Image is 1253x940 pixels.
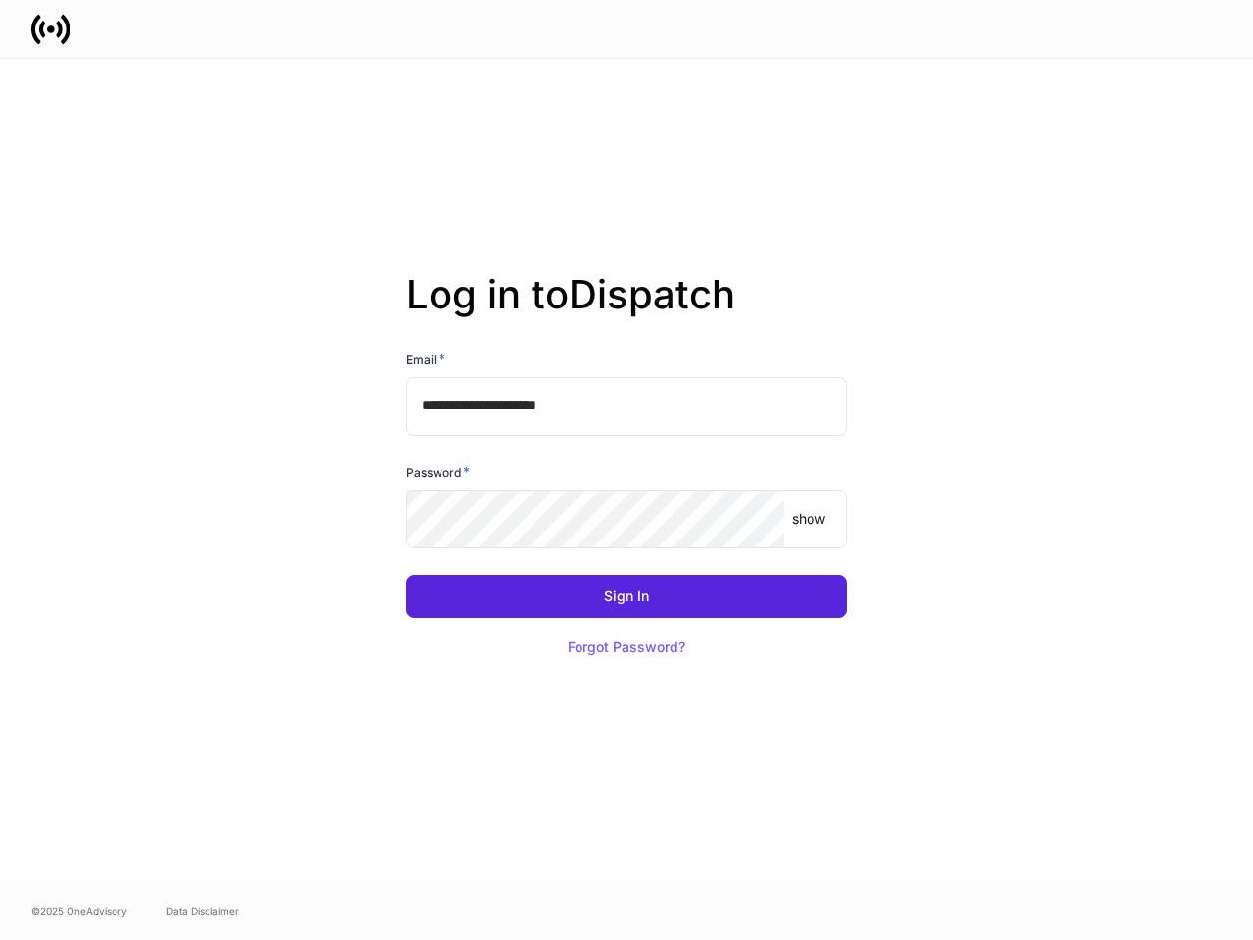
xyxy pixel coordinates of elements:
p: show [792,509,825,529]
button: Sign In [406,575,847,618]
div: Sign In [604,589,649,603]
h6: Password [406,462,470,482]
h2: Log in to Dispatch [406,271,847,350]
span: © 2025 OneAdvisory [31,903,127,918]
button: Forgot Password? [543,626,710,669]
a: Data Disclaimer [166,903,239,918]
div: Forgot Password? [568,640,685,654]
h6: Email [406,350,445,369]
